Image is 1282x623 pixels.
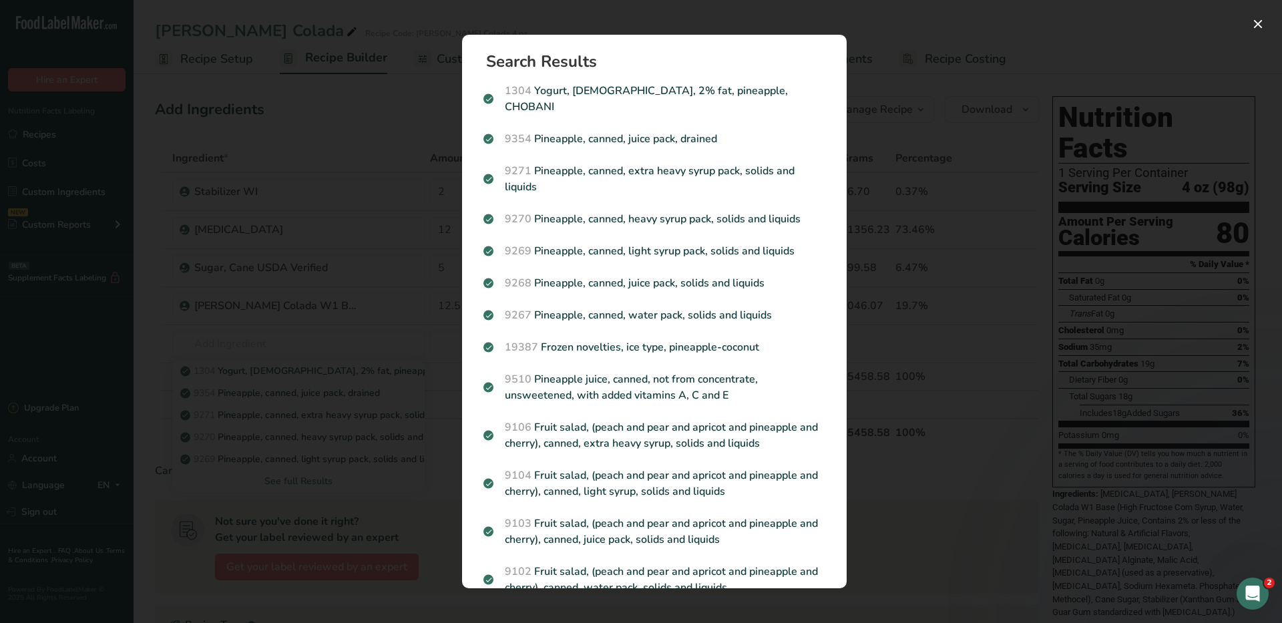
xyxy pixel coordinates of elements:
[65,17,124,30] p: Active 1h ago
[483,564,825,596] p: Fruit salad, (peach and pear and apricot and pineapple and cherry), canned, water pack, solids an...
[65,7,152,17] h1: [PERSON_NAME]
[234,5,258,29] div: Close
[21,105,208,131] div: Just checking in! How’s everything going with FLM so far?
[483,339,825,355] p: Frozen novelties, ice type, pineapple-coconut
[483,131,825,147] p: Pineapple, canned, juice pack, drained
[505,340,538,355] span: 19387
[505,212,531,226] span: 9270
[21,207,134,215] div: [PERSON_NAME] • 20m ago
[505,372,531,387] span: 9510
[505,164,531,178] span: 9271
[505,308,531,323] span: 9267
[505,420,531,435] span: 9106
[229,432,250,453] button: Send a message…
[38,7,59,29] img: Profile image for Rana
[483,467,825,499] p: Fruit salad, (peach and pear and apricot and pineapple and cherry), canned, light syrup, solids a...
[42,437,53,448] button: Gif picker
[483,419,825,451] p: Fruit salad, (peach and pear and apricot and pineapple and cherry), canned, extra heavy syrup, so...
[483,307,825,323] p: Pineapple, canned, water pack, solids and liquids
[483,275,825,291] p: Pineapple, canned, juice pack, solids and liquids
[63,437,74,448] button: Upload attachment
[505,516,531,531] span: 9103
[9,5,34,31] button: go back
[483,515,825,548] p: Fruit salad, (peach and pear and apricot and pineapple and cherry), canned, juice pack, solids an...
[21,85,208,98] div: Hi [PERSON_NAME]
[505,244,531,258] span: 9269
[483,371,825,403] p: Pineapple juice, canned, not from concentrate, unsweetened, with added vitamins A, C and E
[483,83,825,115] p: Yogurt, [DEMOGRAPHIC_DATA], 2% fat, pineapple, CHOBANI
[21,138,208,177] div: If you’ve got any questions or need a hand, I’m here to help!
[505,468,531,483] span: 9104
[11,409,256,432] textarea: Message…
[21,437,31,448] button: Emoji picker
[505,132,531,146] span: 9354
[505,276,531,290] span: 9268
[486,53,833,69] h1: Search Results
[505,564,531,579] span: 9102
[11,77,256,234] div: Rana says…
[1264,578,1275,588] span: 2
[11,77,219,204] div: Hi [PERSON_NAME]Just checking in! How’s everything going with FLM so far?If you’ve got any questi...
[21,184,208,197] div: Let’s chat! 👇
[483,211,825,227] p: Pineapple, canned, heavy syrup pack, solids and liquids
[1237,578,1269,610] iframe: Intercom live chat
[209,5,234,31] button: Home
[483,163,825,195] p: Pineapple, canned, extra heavy syrup pack, solids and liquids
[483,243,825,259] p: Pineapple, canned, light syrup pack, solids and liquids
[505,83,531,98] span: 1304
